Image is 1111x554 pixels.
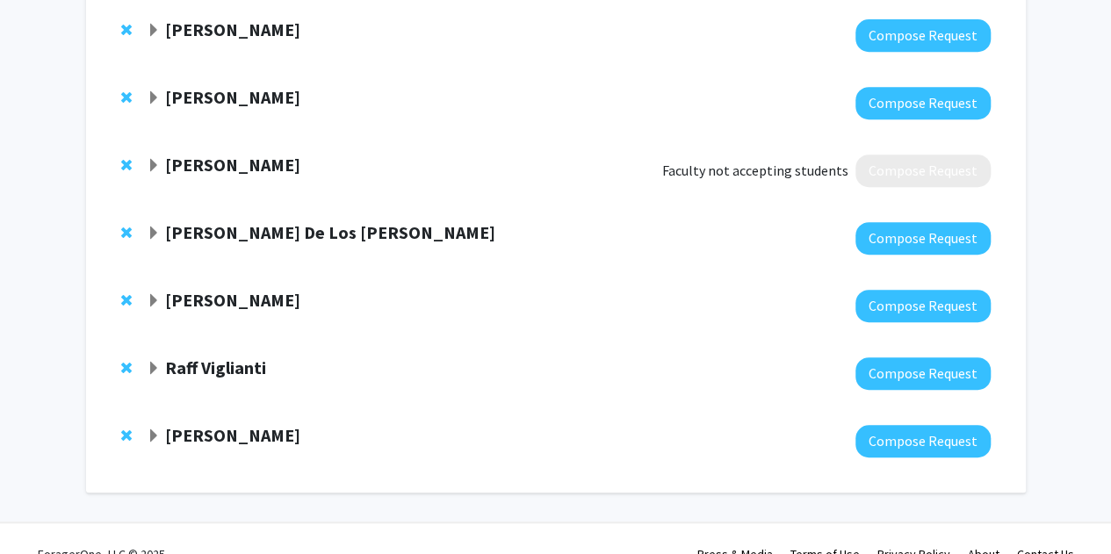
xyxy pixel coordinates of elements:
strong: [PERSON_NAME] [165,289,300,311]
span: Expand Andres De Los Reyes Bookmark [147,227,161,241]
span: Remove Raff Viglianti from bookmarks [121,361,132,375]
span: Expand Ning Zeng Bookmark [147,294,161,308]
button: Compose Request to Peter Murrell [855,19,991,52]
span: Remove Andres De Los Reyes from bookmarks [121,226,132,240]
span: Remove Jennifer Collins from bookmarks [121,158,132,172]
strong: [PERSON_NAME] De Los [PERSON_NAME] [165,221,495,243]
span: Remove Peter Murrell from bookmarks [121,23,132,37]
span: Expand Madeleine Youngs Bookmark [147,429,161,443]
span: Remove Ning Zeng from bookmarks [121,293,132,307]
button: Compose Request to Madeleine Youngs [855,425,991,457]
button: Compose Request to Jennifer Collins [855,155,991,187]
strong: [PERSON_NAME] [165,154,300,176]
strong: [PERSON_NAME] [165,18,300,40]
span: Expand Jennifer Collins Bookmark [147,159,161,173]
button: Compose Request to Raff Viglianti [855,357,991,390]
span: Expand Jeremy Purcell Bookmark [147,91,161,105]
span: Faculty not accepting students [662,160,848,181]
span: Expand Raff Viglianti Bookmark [147,362,161,376]
strong: Raff Viglianti [165,356,266,378]
button: Compose Request to Ning Zeng [855,290,991,322]
strong: [PERSON_NAME] [165,86,300,108]
span: Expand Peter Murrell Bookmark [147,24,161,38]
strong: [PERSON_NAME] [165,424,300,446]
span: Remove Jeremy Purcell from bookmarks [121,90,132,104]
iframe: Chat [13,475,75,541]
button: Compose Request to Andres De Los Reyes [855,222,991,255]
span: Remove Madeleine Youngs from bookmarks [121,428,132,442]
button: Compose Request to Jeremy Purcell [855,87,991,119]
